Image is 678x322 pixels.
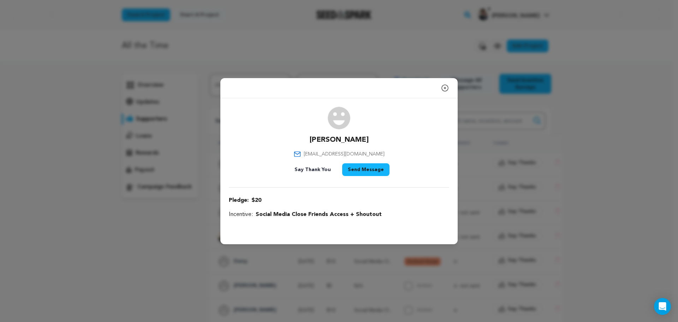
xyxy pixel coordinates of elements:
span: $20 [251,196,261,205]
span: Social Media Close Friends Access + Shoutout [256,210,382,219]
button: Send Message [342,163,389,176]
span: Pledge: [229,196,249,205]
button: Say Thank You [289,163,337,176]
span: [EMAIL_ADDRESS][DOMAIN_NAME] [304,151,385,158]
p: [PERSON_NAME] [310,135,369,145]
span: Incentive: [229,210,253,219]
div: Open Intercom Messenger [654,298,671,315]
img: user.png [328,107,350,129]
